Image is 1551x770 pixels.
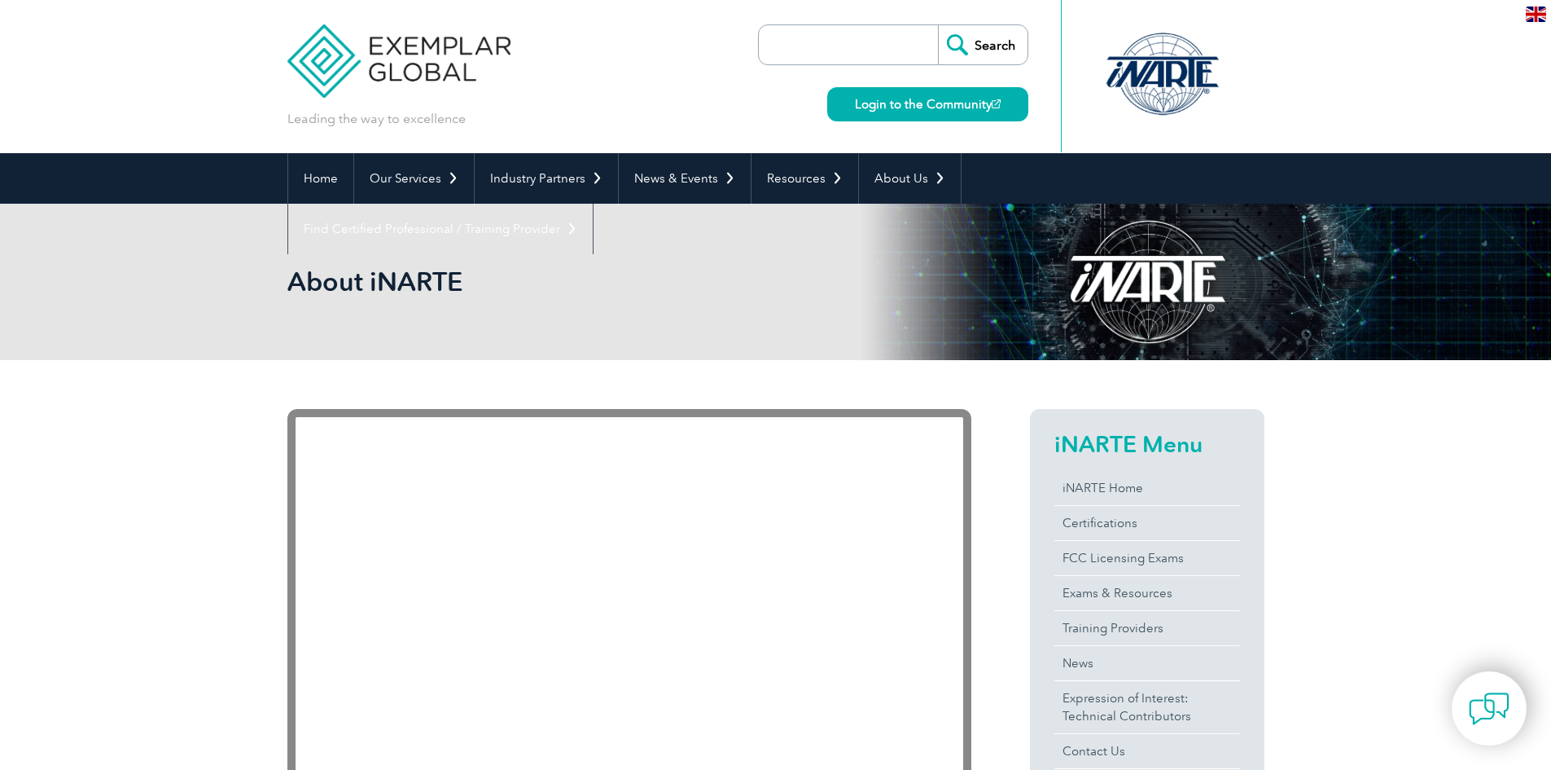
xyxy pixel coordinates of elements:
a: Login to the Community [827,87,1028,121]
a: Resources [751,153,858,204]
h2: iNARTE Menu [1054,431,1240,457]
h2: About iNARTE [287,269,971,295]
input: Search [938,25,1027,64]
a: News & Events [619,153,751,204]
a: FCC Licensing Exams [1054,541,1240,575]
a: News [1054,646,1240,680]
a: iNARTE Home [1054,471,1240,505]
img: contact-chat.png [1469,689,1509,729]
a: Home [288,153,353,204]
img: open_square.png [992,99,1001,108]
img: en [1526,7,1546,22]
a: Certifications [1054,506,1240,540]
a: About Us [859,153,961,204]
p: Leading the way to excellence [287,110,466,128]
a: Industry Partners [475,153,618,204]
a: Expression of Interest:Technical Contributors [1054,681,1240,733]
a: Contact Us [1054,734,1240,768]
a: Exams & Resources [1054,576,1240,610]
a: Our Services [354,153,474,204]
a: Find Certified Professional / Training Provider [288,204,593,254]
a: Training Providers [1054,611,1240,645]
